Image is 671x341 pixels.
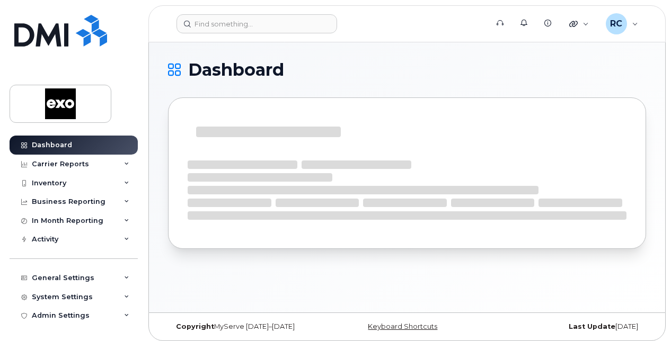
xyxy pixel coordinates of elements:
[487,322,646,331] div: [DATE]
[168,322,328,331] div: MyServe [DATE]–[DATE]
[188,62,284,78] span: Dashboard
[176,322,214,330] strong: Copyright
[569,322,615,330] strong: Last Update
[368,322,437,330] a: Keyboard Shortcuts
